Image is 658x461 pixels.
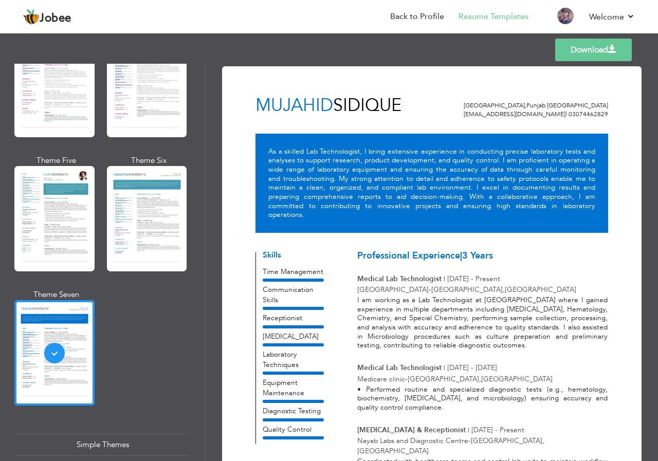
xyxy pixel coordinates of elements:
[503,285,505,294] span: ,
[357,251,608,261] h3: Professional Experience 3 Years
[357,385,608,412] div: • Performed routine and specialized diagnostic tests (e.g., hematology, biochemistry, [MEDICAL_DA...
[23,9,40,25] img: jobee.io
[460,249,462,262] span: |
[589,11,635,23] a: Welcome
[429,285,431,294] span: -
[333,94,401,117] span: Sidique
[444,363,445,373] span: |
[23,9,71,25] a: Jobee
[16,434,189,456] div: Simple Themes
[390,11,444,23] a: Back to Profile
[357,425,466,435] span: [MEDICAL_DATA] & Receptionist
[468,436,471,446] span: -
[459,11,528,23] a: Resume Templates
[16,289,97,300] div: Theme Seven
[268,147,595,219] p: As a skilled Lab Technologist, I bring extensive experience in conducting precise laboratory test...
[444,274,445,284] span: |
[263,378,324,398] div: Equipment Maintenance
[555,39,632,61] a: Download
[40,13,71,24] span: Jobee
[263,251,324,260] h4: Skills
[263,349,324,370] div: Laboratory Techniques
[263,267,324,276] div: Time Management
[447,274,500,284] span: [DATE] - Present
[471,425,524,435] span: [DATE] - Present
[479,374,481,384] span: ,
[525,101,526,109] span: ,
[405,374,408,384] span: -
[263,406,324,416] div: Diagnostic Testing
[357,274,442,284] span: Medical Lab Technologist
[263,285,324,305] div: Communication Skills
[357,436,608,456] p: Nayab Labs and Diagnostic Centre [GEOGRAPHIC_DATA] [GEOGRAPHIC_DATA]
[461,101,608,110] p: [GEOGRAPHIC_DATA] Punjab [GEOGRAPHIC_DATA]
[263,425,324,434] div: Quality Control
[542,436,544,446] span: ,
[557,8,574,24] img: Profile Img
[255,94,333,117] span: Mujahid
[16,155,97,166] div: Theme Five
[357,285,608,294] p: [GEOGRAPHIC_DATA] [GEOGRAPHIC_DATA] [GEOGRAPHIC_DATA]
[464,110,567,118] span: [EMAIL_ADDRESS][DOMAIN_NAME]
[468,425,469,435] span: |
[565,110,567,118] span: |
[357,363,442,373] span: Medical Lab Technologist
[447,363,497,373] span: [DATE] - [DATE]
[357,296,608,350] div: I am working as a Lab Technologist at [GEOGRAPHIC_DATA] where I gained experience in multiple dep...
[263,331,324,341] div: [MEDICAL_DATA]
[569,110,608,118] span: 03074462829
[263,313,324,323] div: Receptionist
[109,155,189,166] div: Theme Six
[357,374,608,384] p: Medicare clinic [GEOGRAPHIC_DATA] [GEOGRAPHIC_DATA]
